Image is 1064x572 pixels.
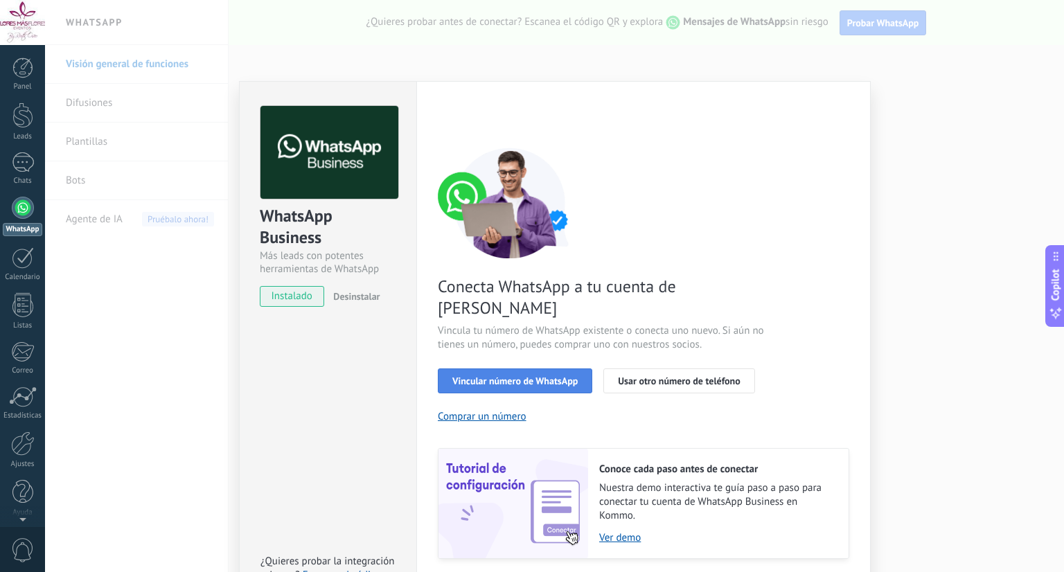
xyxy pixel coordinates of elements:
span: Copilot [1049,269,1063,301]
img: logo_main.png [260,106,398,199]
a: Ver demo [599,531,835,544]
h2: Conoce cada paso antes de conectar [599,463,835,476]
button: Usar otro número de teléfono [603,368,754,393]
span: Desinstalar [333,290,380,303]
div: Estadísticas [3,411,43,420]
div: Correo [3,366,43,375]
span: Conecta WhatsApp a tu cuenta de [PERSON_NAME] [438,276,768,319]
div: WhatsApp [3,223,42,236]
div: Calendario [3,273,43,282]
button: Desinstalar [328,286,380,307]
button: Comprar un número [438,410,526,423]
div: Leads [3,132,43,141]
span: instalado [260,286,323,307]
span: Vincular número de WhatsApp [452,376,578,386]
div: Chats [3,177,43,186]
img: connect number [438,148,583,258]
div: Listas [3,321,43,330]
span: Nuestra demo interactiva te guía paso a paso para conectar tu cuenta de WhatsApp Business en Kommo. [599,481,835,523]
span: Vincula tu número de WhatsApp existente o conecta uno nuevo. Si aún no tienes un número, puedes c... [438,324,768,352]
div: Panel [3,82,43,91]
div: Ajustes [3,460,43,469]
div: WhatsApp Business [260,205,396,249]
div: Más leads con potentes herramientas de WhatsApp [260,249,396,276]
button: Vincular número de WhatsApp [438,368,592,393]
span: Usar otro número de teléfono [618,376,740,386]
